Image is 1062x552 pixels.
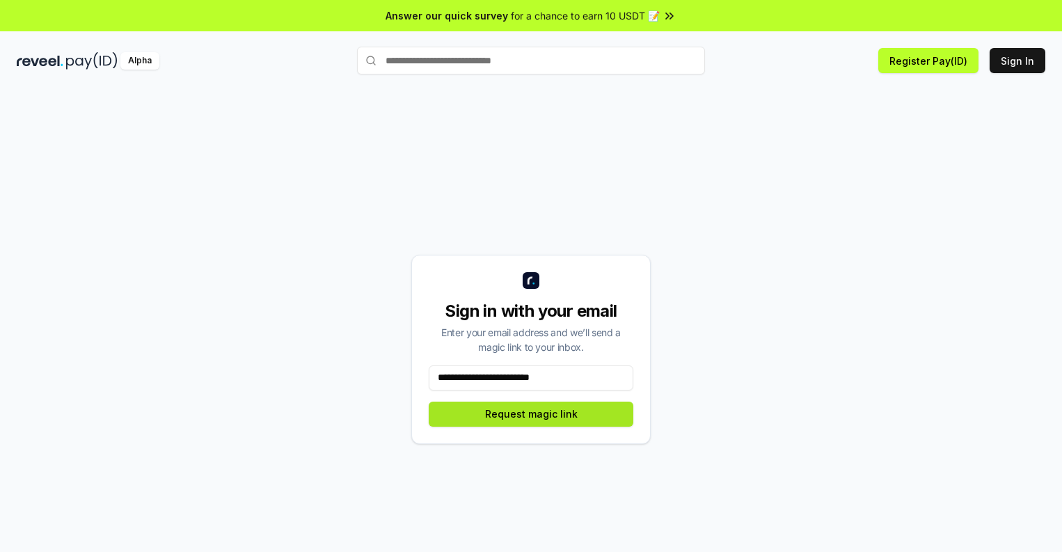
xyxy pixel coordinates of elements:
div: Enter your email address and we’ll send a magic link to your inbox. [429,325,633,354]
button: Request magic link [429,402,633,427]
div: Sign in with your email [429,300,633,322]
img: pay_id [66,52,118,70]
span: Answer our quick survey [386,8,508,23]
span: for a chance to earn 10 USDT 📝 [511,8,660,23]
div: Alpha [120,52,159,70]
button: Register Pay(ID) [878,48,978,73]
img: logo_small [523,272,539,289]
img: reveel_dark [17,52,63,70]
button: Sign In [990,48,1045,73]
